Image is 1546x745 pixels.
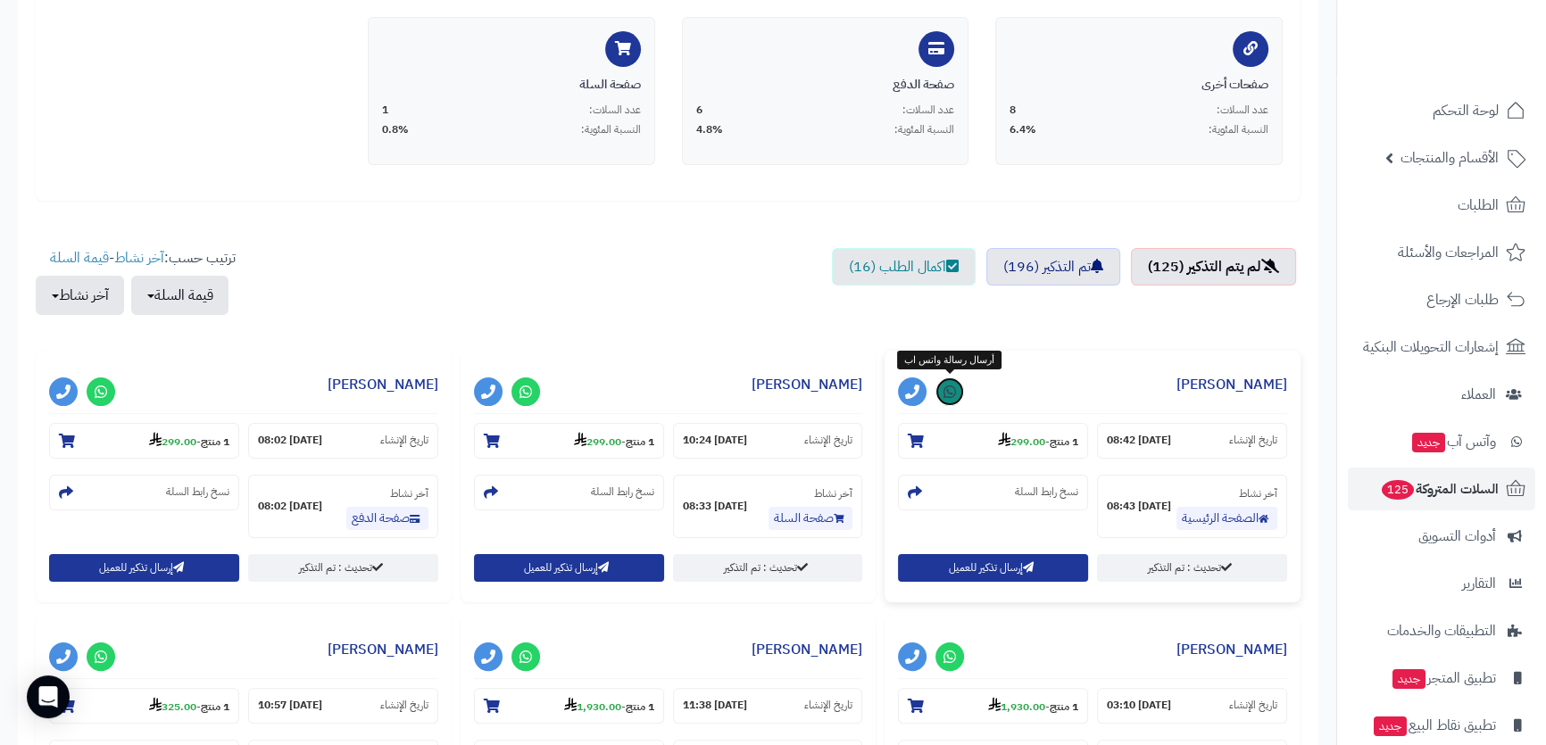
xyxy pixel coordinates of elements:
[149,432,229,450] small: -
[258,499,322,514] strong: [DATE] 08:02
[1131,248,1296,286] a: لم يتم التذكير (125)
[1392,669,1425,689] span: جديد
[832,248,976,286] a: اكمال الطلب (16)
[474,688,664,724] section: 1 منتج-1,930.00
[382,122,409,137] span: 0.8%
[1426,287,1499,312] span: طلبات الإرجاع
[769,507,852,530] a: صفحة السلة
[581,122,641,137] span: النسبة المئوية:
[1015,484,1078,500] small: نسخ رابط السلة
[382,76,641,94] div: صفحة السلة
[149,699,196,715] strong: 325.00
[1348,184,1535,227] a: الطلبات
[683,433,747,448] strong: [DATE] 10:24
[626,699,654,715] strong: 1 منتج
[898,554,1088,582] button: إرسال تذكير للعميل
[1050,434,1078,450] strong: 1 منتج
[673,554,863,582] a: تحديث : تم التذكير
[1348,326,1535,368] a: إشعارات التحويلات البنكية
[131,276,229,315] button: قيمة السلة
[894,122,954,137] span: النسبة المئوية:
[382,103,388,118] span: 1
[474,475,664,510] section: نسخ رابط السلة
[1348,562,1535,605] a: التقارير
[390,485,428,501] small: آخر نشاط
[902,103,954,118] span: عدد السلات:
[1107,433,1171,448] strong: [DATE] 08:42
[114,247,164,269] a: آخر نشاط
[1348,657,1535,699] a: تطبيق المتجرجديد
[1176,374,1287,395] a: [PERSON_NAME]
[1176,507,1277,530] a: الصفحة الرئيسية
[804,698,852,713] small: تاريخ الإنشاء
[1418,524,1496,549] span: أدوات التسويق
[1382,480,1414,500] span: 125
[49,688,239,724] section: 1 منتج-325.00
[696,76,955,94] div: صفحة الدفع
[346,507,428,530] a: صفحة الدفع
[1348,231,1535,274] a: المراجعات والأسئلة
[898,688,1088,724] section: 1 منتج-1,930.00
[898,475,1088,510] section: نسخ رابط السلة
[380,433,428,448] small: تاريخ الإنشاء
[1010,76,1268,94] div: صفحات أخرى
[36,248,236,315] ul: ترتيب حسب: -
[201,434,229,450] strong: 1 منتج
[248,554,438,582] a: تحديث : تم التذكير
[1348,420,1535,463] a: وآتس آبجديد
[1229,433,1277,448] small: تاريخ الإنشاء
[36,276,124,315] button: آخر نشاط
[1372,713,1496,738] span: تطبيق نقاط البيع
[49,554,239,582] button: إرسال تذكير للعميل
[1209,122,1268,137] span: النسبة المئوية:
[1097,554,1287,582] a: تحديث : تم التذكير
[1433,98,1499,123] span: لوحة التحكم
[591,484,654,500] small: نسخ رابط السلة
[574,434,621,450] strong: 299.00
[1348,278,1535,321] a: طلبات الإرجاع
[1107,499,1171,514] strong: [DATE] 08:43
[589,103,641,118] span: عدد السلات:
[1410,429,1496,454] span: وآتس آب
[988,697,1078,715] small: -
[988,699,1045,715] strong: 1,930.00
[328,374,438,395] a: [PERSON_NAME]
[814,485,852,501] small: آخر نشاط
[49,423,239,459] section: 1 منتج-299.00
[626,434,654,450] strong: 1 منتج
[1229,698,1277,713] small: تاريخ الإنشاء
[574,432,654,450] small: -
[258,433,322,448] strong: [DATE] 08:02
[1374,716,1407,736] span: جديد
[1401,145,1499,170] span: الأقسام والمنتجات
[804,433,852,448] small: تاريخ الإنشاء
[1010,122,1036,137] span: 6.4%
[898,423,1088,459] section: 1 منتج-299.00
[166,484,229,500] small: نسخ رابط السلة
[1348,468,1535,510] a: السلات المتروكة125
[1107,698,1171,713] strong: [DATE] 03:10
[564,697,654,715] small: -
[27,675,70,718] div: Open Intercom Messenger
[149,697,229,715] small: -
[1176,639,1287,660] a: [PERSON_NAME]
[696,122,723,137] span: 4.8%
[149,434,196,450] strong: 299.00
[1348,373,1535,416] a: العملاء
[1458,193,1499,218] span: الطلبات
[1010,103,1016,118] span: 8
[564,699,621,715] strong: 1,930.00
[683,698,747,713] strong: [DATE] 11:38
[1348,609,1535,652] a: التطبيقات والخدمات
[380,698,428,713] small: تاريخ الإنشاء
[258,698,322,713] strong: [DATE] 10:57
[897,351,1002,370] div: أرسال رسالة واتس اب
[986,248,1120,286] a: تم التذكير (196)
[1461,382,1496,407] span: العملاء
[1398,240,1499,265] span: المراجعات والأسئلة
[328,639,438,660] a: [PERSON_NAME]
[1462,571,1496,596] span: التقارير
[201,699,229,715] strong: 1 منتج
[752,374,862,395] a: [PERSON_NAME]
[1380,476,1499,501] span: السلات المتروكة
